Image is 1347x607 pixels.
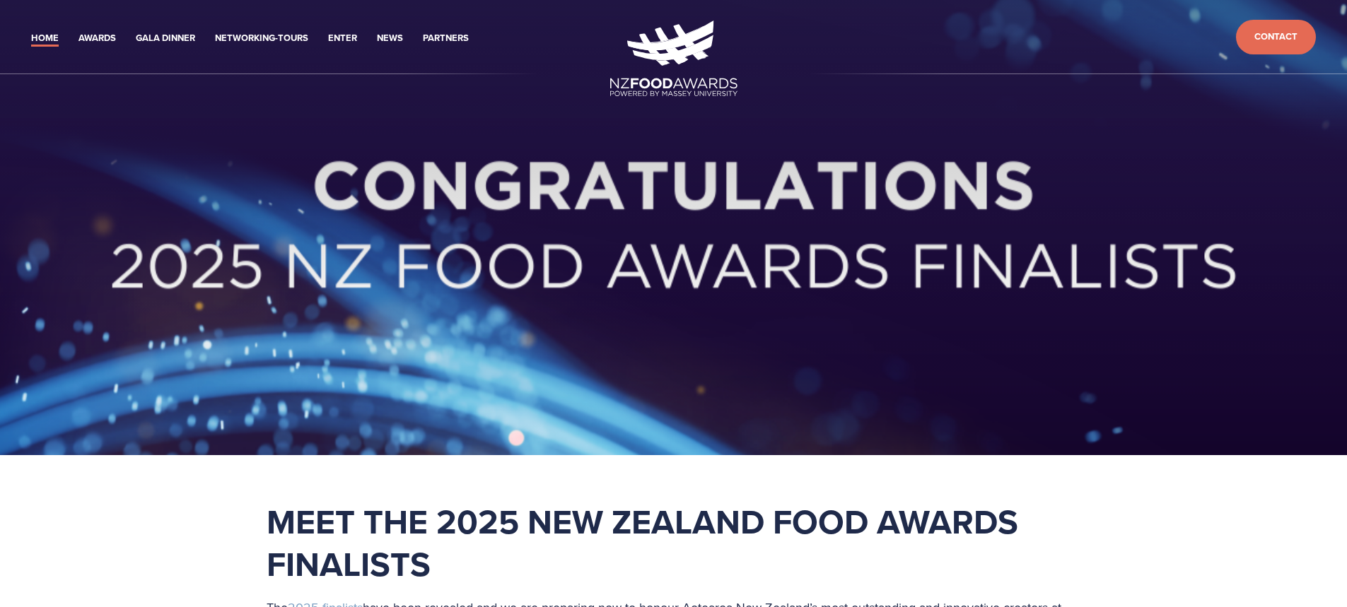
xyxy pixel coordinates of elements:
[78,30,116,47] a: Awards
[377,30,403,47] a: News
[1236,20,1316,54] a: Contact
[423,30,469,47] a: Partners
[31,30,59,47] a: Home
[328,30,357,47] a: Enter
[215,30,308,47] a: Networking-Tours
[267,497,1027,589] strong: Meet the 2025 New Zealand Food Awards Finalists
[136,30,195,47] a: Gala Dinner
